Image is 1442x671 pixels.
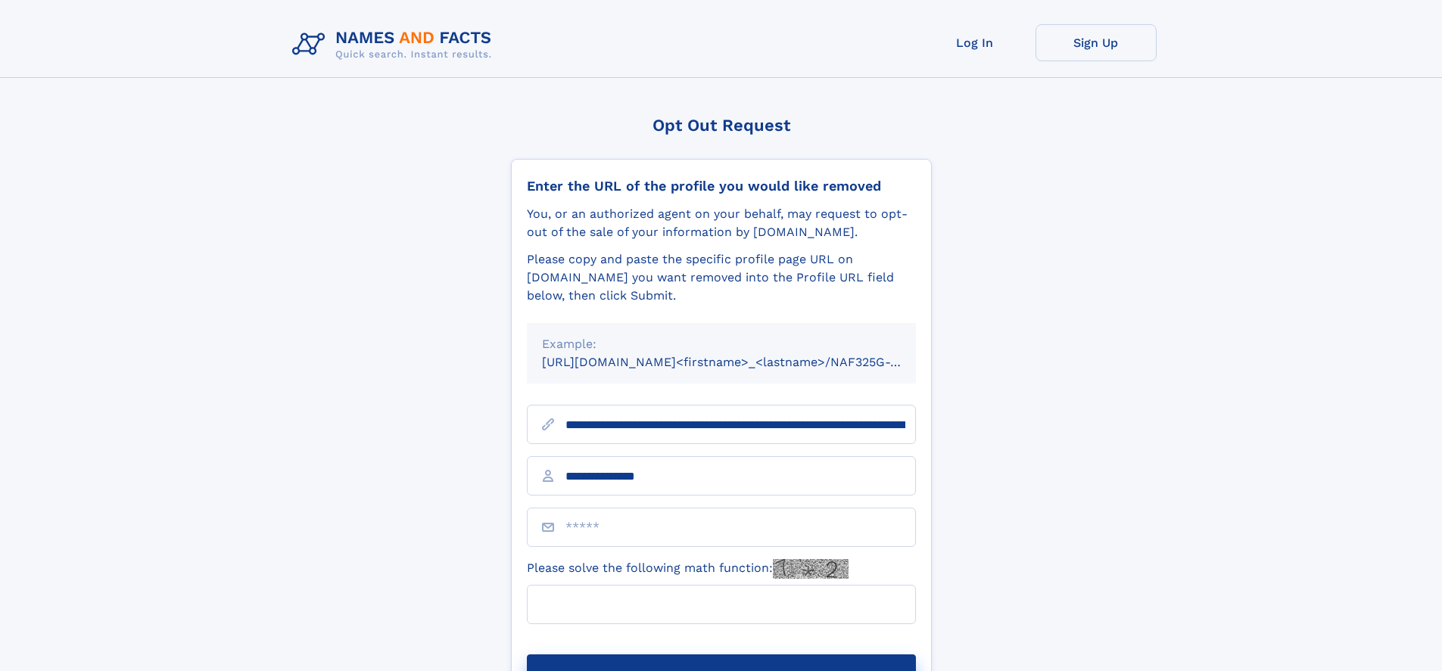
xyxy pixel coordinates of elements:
div: You, or an authorized agent on your behalf, may request to opt-out of the sale of your informatio... [527,205,916,241]
label: Please solve the following math function: [527,559,849,579]
div: Please copy and paste the specific profile page URL on [DOMAIN_NAME] you want removed into the Pr... [527,250,916,305]
a: Sign Up [1036,24,1157,61]
small: [URL][DOMAIN_NAME]<firstname>_<lastname>/NAF325G-xxxxxxxx [542,355,945,369]
div: Enter the URL of the profile you would like removed [527,178,916,194]
img: Logo Names and Facts [286,24,504,65]
div: Opt Out Request [511,116,932,135]
a: Log In [914,24,1036,61]
div: Example: [542,335,901,353]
